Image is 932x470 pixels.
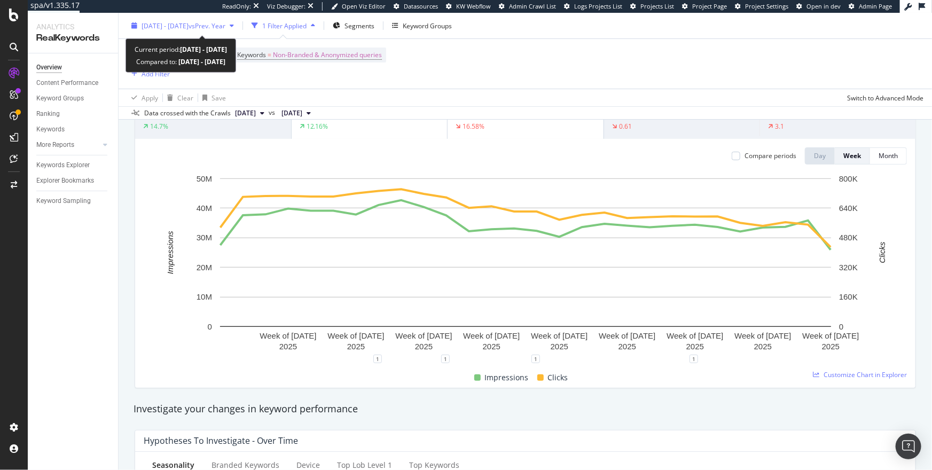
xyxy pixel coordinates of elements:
div: 16.58% [463,122,484,131]
span: vs Prev. Year [189,21,225,30]
div: Hypotheses to Investigate - Over Time [144,435,298,446]
a: Keyword Sampling [36,195,111,207]
a: Keyword Groups [36,93,111,104]
text: 0 [839,322,843,331]
div: Add Filter [142,69,170,78]
div: Keyword Groups [403,21,452,30]
div: 0.61 [619,122,632,131]
text: Week of [DATE] [396,331,452,340]
text: 2025 [551,342,568,351]
div: Clear [177,93,193,102]
button: Clear [163,89,193,106]
div: Week [843,151,861,160]
text: Week of [DATE] [734,331,791,340]
svg: A chart. [144,173,907,359]
text: 160K [839,292,858,301]
div: Overview [36,62,62,73]
text: 2025 [483,342,500,351]
div: 1 [690,355,698,363]
div: 1 [373,355,382,363]
a: Admin Page [849,2,892,11]
span: Customize Chart in Explorer [824,370,907,379]
text: 640K [839,203,858,213]
span: 2024 Jun. 29th [281,108,302,118]
div: 1 Filter Applied [262,21,307,30]
a: Projects List [630,2,674,11]
div: 3.1 [775,122,784,131]
div: Data crossed with the Crawls [144,108,231,118]
text: 320K [839,263,858,272]
div: Save [212,93,226,102]
a: Content Performance [36,77,111,89]
text: Week of [DATE] [667,331,723,340]
text: Week of [DATE] [260,331,316,340]
div: Content Performance [36,77,98,89]
a: Project Page [682,2,727,11]
span: Keywords [237,50,266,59]
a: Open in dev [796,2,841,11]
div: Apply [142,93,158,102]
a: More Reports [36,139,100,151]
button: Keyword Groups [388,17,456,34]
div: Keywords [36,124,65,135]
button: Week [835,147,870,164]
text: 0 [208,322,212,331]
text: Week of [DATE] [531,331,588,340]
a: Customize Chart in Explorer [813,370,907,379]
div: Compared to: [136,56,225,68]
text: 30M [197,233,212,242]
text: 2025 [347,342,365,351]
div: Compare periods [745,151,796,160]
button: Apply [127,89,158,106]
a: Datasources [394,2,438,11]
div: More Reports [36,139,74,151]
text: Impressions [166,231,175,274]
text: 800K [839,174,858,183]
a: Project Settings [735,2,788,11]
a: Open Viz Editor [331,2,386,11]
span: Segments [344,21,374,30]
span: Logs Projects List [574,2,622,10]
text: 480K [839,233,858,242]
div: 1 [531,355,540,363]
b: [DATE] - [DATE] [177,57,225,66]
text: Week of [DATE] [599,331,655,340]
div: Keywords Explorer [36,160,90,171]
span: Projects List [640,2,674,10]
span: Admin Crawl List [509,2,556,10]
a: Explorer Bookmarks [36,175,111,186]
button: Save [198,89,226,106]
text: 10M [197,292,212,301]
a: Logs Projects List [564,2,622,11]
text: 2025 [686,342,704,351]
span: Clicks [548,371,568,384]
span: Non-Branded & Anonymized queries [273,48,382,62]
text: 2025 [822,342,840,351]
div: 1 [441,355,450,363]
button: [DATE] [277,107,315,120]
button: 1 Filter Applied [247,17,319,34]
text: 20M [197,263,212,272]
span: Datasources [404,2,438,10]
div: Switch to Advanced Mode [847,93,923,102]
button: Add Filter [127,67,170,80]
a: KW Webflow [446,2,491,11]
text: Week of [DATE] [802,331,859,340]
span: Project Page [692,2,727,10]
text: Clicks [878,241,887,263]
div: Keyword Sampling [36,195,91,207]
div: Month [879,151,898,160]
button: Day [805,147,835,164]
text: 50M [197,174,212,183]
a: Admin Crawl List [499,2,556,11]
span: Impressions [485,371,529,384]
text: Week of [DATE] [463,331,520,340]
button: Month [870,147,907,164]
span: Open Viz Editor [342,2,386,10]
div: 12.16% [307,122,328,131]
button: [DATE] [231,107,269,120]
div: Viz Debugger: [267,2,306,11]
text: 2025 [279,342,297,351]
button: [DATE] - [DATE]vsPrev. Year [127,17,238,34]
div: 14.7% [150,122,168,131]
